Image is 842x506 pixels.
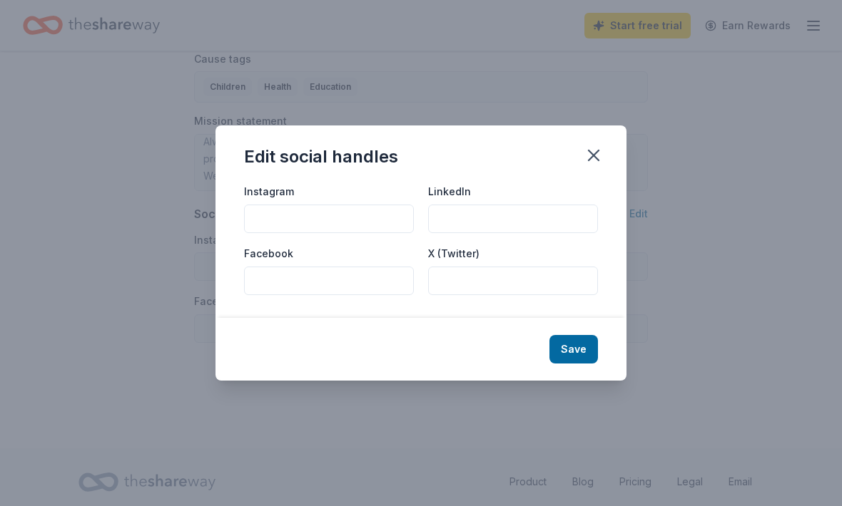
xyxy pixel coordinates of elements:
label: Instagram [244,185,294,199]
label: X (Twitter) [428,247,480,261]
label: LinkedIn [428,185,471,199]
button: Save [549,335,598,363]
div: Edit social handles [244,145,398,168]
label: Facebook [244,247,293,261]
